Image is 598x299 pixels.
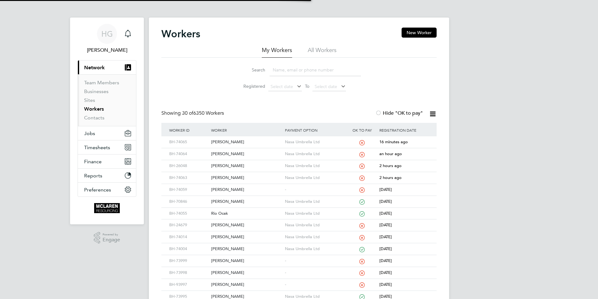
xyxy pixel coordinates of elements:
[78,126,136,140] button: Jobs
[84,173,102,179] span: Reports
[271,84,293,89] span: Select date
[375,110,423,116] label: Hide "OK to pay"
[84,65,105,71] span: Network
[168,160,210,172] div: BH-26048
[78,74,136,126] div: Network
[270,64,361,76] input: Name, email or phone number
[168,172,430,177] a: BH-74063[PERSON_NAME]Nasa Umbrella Ltd2 hours ago
[103,237,120,243] span: Engage
[78,203,136,213] a: Go to home page
[168,196,430,201] a: BH-70846[PERSON_NAME]Nasa Umbrella Ltd[DATE]
[402,28,437,38] button: New Worker
[379,282,392,287] span: [DATE]
[283,219,347,231] div: Nasa Umbrella Ltd
[168,160,430,165] a: BH-26048[PERSON_NAME]Nasa Umbrella Ltd2 hours ago
[283,184,347,196] div: -
[262,46,292,58] li: My Workers
[101,30,113,38] span: HG
[78,60,136,74] button: Network
[84,130,95,136] span: Jobs
[237,67,265,73] label: Search
[168,255,430,260] a: BH-73999[PERSON_NAME]-[DATE]
[161,28,200,40] h2: Workers
[168,231,430,236] a: BH-74014[PERSON_NAME]Nasa Umbrella Ltd[DATE]
[94,203,119,213] img: mclaren-logo-retina.png
[168,219,210,231] div: BH-24679
[379,151,402,156] span: an hour ago
[379,270,392,275] span: [DATE]
[210,136,283,148] div: [PERSON_NAME]
[94,232,120,244] a: Powered byEngage
[210,208,283,219] div: Rio Ocak
[283,243,347,255] div: Nasa Umbrella Ltd
[168,172,210,184] div: BH-74063
[210,219,283,231] div: [PERSON_NAME]
[168,219,430,224] a: BH-24679[PERSON_NAME]Nasa Umbrella Ltd[DATE]
[168,255,210,267] div: BH-73999
[84,106,104,112] a: Workers
[168,279,210,291] div: BH-93997
[283,267,347,279] div: -
[379,294,392,299] span: [DATE]
[103,232,120,237] span: Powered by
[70,18,144,224] nav: Main navigation
[283,160,347,172] div: Nasa Umbrella Ltd
[84,159,102,165] span: Finance
[84,97,95,103] a: Sites
[283,255,347,267] div: -
[182,110,193,116] span: 30 of
[210,243,283,255] div: [PERSON_NAME]
[78,24,136,54] a: HG[PERSON_NAME]
[168,123,210,137] div: Worker ID
[168,196,210,207] div: BH-70846
[283,123,347,137] div: Payment Option
[210,196,283,207] div: [PERSON_NAME]
[78,46,136,54] span: Harry Gelb
[168,231,210,243] div: BH-74014
[210,172,283,184] div: [PERSON_NAME]
[210,255,283,267] div: [PERSON_NAME]
[378,123,430,137] div: Registration Date
[168,267,210,279] div: BH-73998
[283,136,347,148] div: Nasa Umbrella Ltd
[315,84,337,89] span: Select date
[168,208,210,219] div: BH-74055
[283,196,347,207] div: Nasa Umbrella Ltd
[84,88,109,94] a: Businesses
[84,187,111,193] span: Preferences
[379,199,392,204] span: [DATE]
[168,184,210,196] div: BH-74059
[84,80,119,86] a: Team Members
[84,115,104,121] a: Contacts
[161,110,225,117] div: Showing
[168,291,430,296] a: BH-73995[PERSON_NAME]Nasa Umbrella Ltd[DATE]
[78,155,136,168] button: Finance
[168,279,430,284] a: BH-93997[PERSON_NAME]-[DATE]
[168,148,430,153] a: BH-74064[PERSON_NAME]Nasa Umbrella Ltdan hour ago
[379,258,392,263] span: [DATE]
[168,136,210,148] div: BH-74065
[346,123,378,137] div: OK to pay
[283,279,347,291] div: -
[168,136,430,141] a: BH-74065[PERSON_NAME]Nasa Umbrella Ltd16 minutes ago
[283,208,347,219] div: Nasa Umbrella Ltd
[210,123,283,137] div: Worker
[237,83,265,89] label: Registered
[308,46,337,58] li: All Workers
[379,211,392,216] span: [DATE]
[379,139,408,144] span: 16 minutes ago
[168,184,430,189] a: BH-74059[PERSON_NAME]-[DATE]
[283,172,347,184] div: Nasa Umbrella Ltd
[168,148,210,160] div: BH-74064
[210,160,283,172] div: [PERSON_NAME]
[379,222,392,228] span: [DATE]
[168,243,210,255] div: BH-74004
[84,144,110,150] span: Timesheets
[78,140,136,154] button: Timesheets
[210,231,283,243] div: [PERSON_NAME]
[210,279,283,291] div: [PERSON_NAME]
[379,175,402,180] span: 2 hours ago
[379,187,392,192] span: [DATE]
[379,234,392,239] span: [DATE]
[168,267,430,272] a: BH-73998[PERSON_NAME]-[DATE]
